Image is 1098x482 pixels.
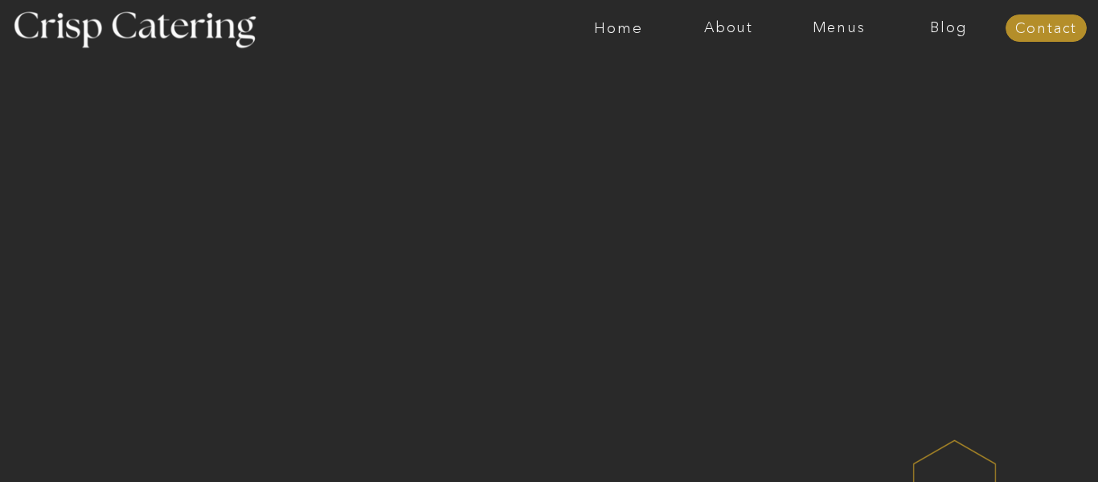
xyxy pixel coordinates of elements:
a: About [674,20,784,36]
a: Contact [1006,21,1087,37]
a: Blog [894,20,1004,36]
a: Menus [784,20,894,36]
a: Home [563,20,674,36]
